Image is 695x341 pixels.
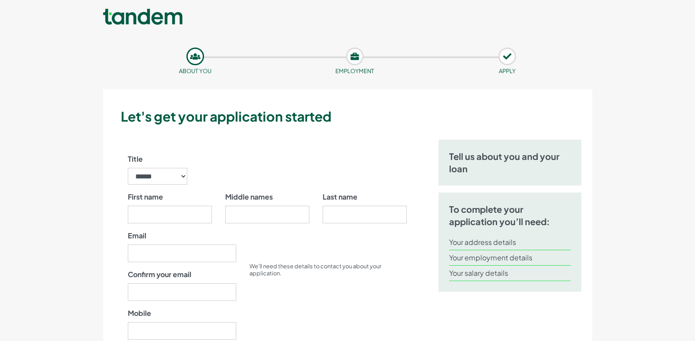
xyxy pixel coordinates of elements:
[449,266,571,281] li: Your salary details
[128,269,191,280] label: Confirm your email
[121,107,589,126] h3: Let's get your application started
[179,67,212,74] small: About you
[128,154,143,164] label: Title
[128,308,151,319] label: Mobile
[128,230,146,241] label: Email
[249,263,381,277] small: We’ll need these details to contact you about your application.
[449,203,571,228] h5: To complete your application you’ll need:
[335,67,374,74] small: Employment
[225,192,273,202] label: Middle names
[499,67,516,74] small: APPLY
[449,150,571,175] h5: Tell us about you and your loan
[128,192,163,202] label: First name
[323,192,357,202] label: Last name
[449,235,571,250] li: Your address details
[449,250,571,266] li: Your employment details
